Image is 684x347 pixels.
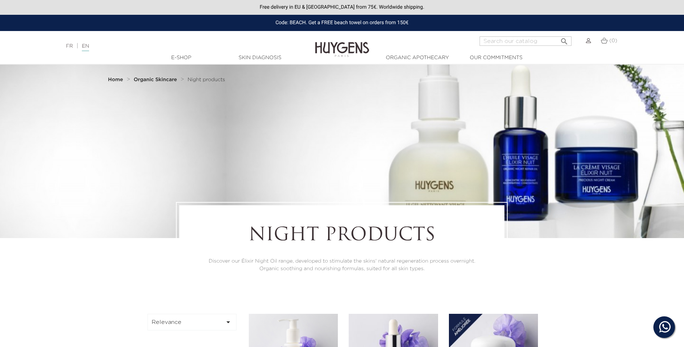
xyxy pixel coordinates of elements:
[609,38,617,43] span: (0)
[66,44,73,49] a: FR
[199,258,485,273] p: Discover our Élixir Night Oil range, developed to stimulate the skins' natural regeneration proce...
[108,77,123,82] strong: Home
[460,54,532,62] a: Our commitments
[224,54,296,62] a: Skin Diagnosis
[134,77,179,83] a: Organic Skincare
[62,42,279,50] div: |
[558,34,571,44] button: 
[187,77,225,82] span: Night products
[108,77,125,83] a: Home
[381,54,454,62] a: Organic Apothecary
[224,318,233,326] i: 
[199,225,485,247] h1: Night products
[134,77,177,82] strong: Organic Skincare
[145,54,217,62] a: E-Shop
[82,44,89,51] a: EN
[560,35,569,44] i: 
[187,77,225,83] a: Night products
[315,30,369,58] img: Huygens
[147,314,237,330] button: Relevance
[480,36,572,46] input: Search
